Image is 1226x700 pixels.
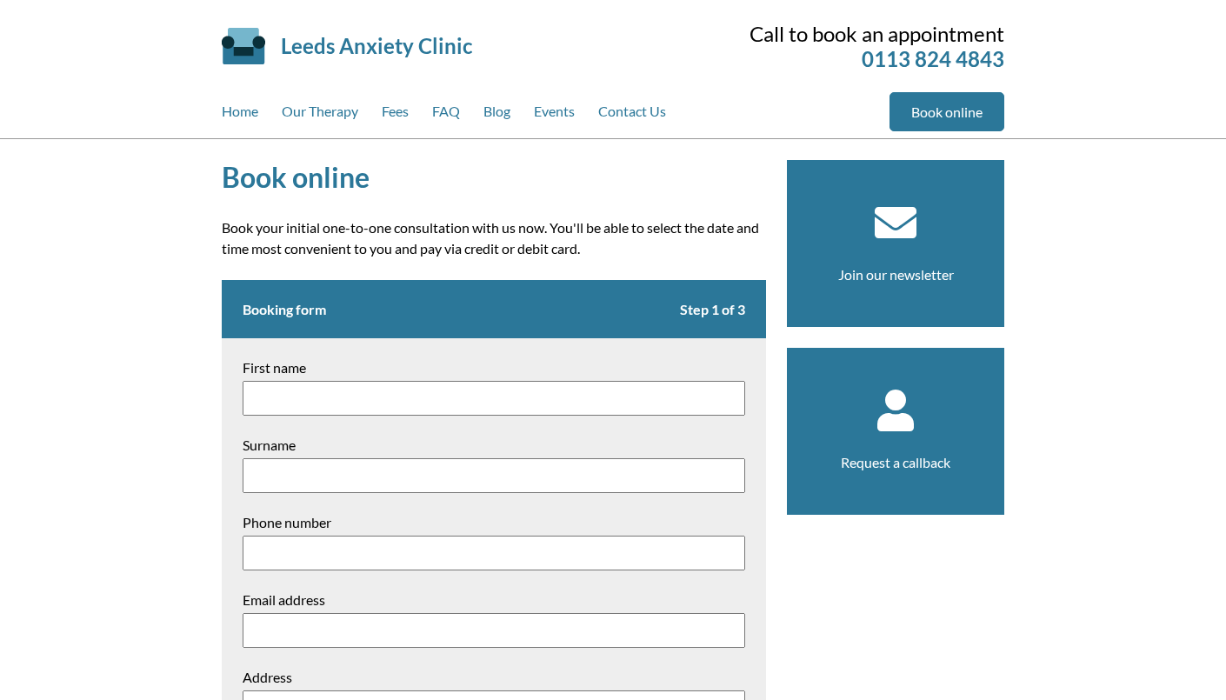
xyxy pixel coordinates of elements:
span: Step 1 of 3 [680,301,745,317]
label: First name [243,359,745,376]
a: Join our newsletter [838,266,954,283]
h1: Book online [222,160,766,194]
a: Book online [890,92,1004,131]
label: Surname [243,437,745,453]
a: 0113 824 4843 [862,46,1004,71]
p: Book your initial one-to-one consultation with us now. You'll be able to select the date and time... [222,217,766,259]
h2: Booking form [222,280,766,338]
a: Blog [483,92,510,138]
a: Leeds Anxiety Clinic [281,33,472,58]
a: Our Therapy [282,92,358,138]
label: Email address [243,591,745,608]
a: Home [222,92,258,138]
a: Fees [382,92,409,138]
a: Request a callback [841,454,950,470]
label: Address [243,669,745,685]
label: Phone number [243,514,745,530]
a: Contact Us [598,92,666,138]
a: Events [534,92,575,138]
a: FAQ [432,92,460,138]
